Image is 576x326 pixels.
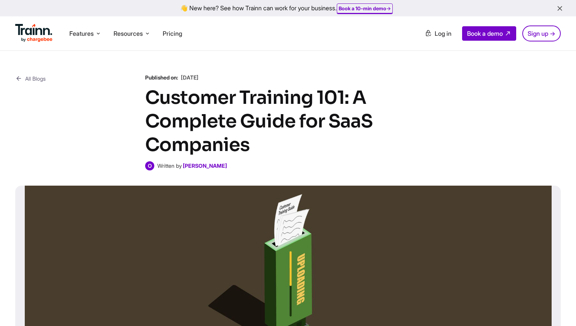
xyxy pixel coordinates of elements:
a: Sign up → [522,25,561,41]
b: Published on: [145,74,178,81]
span: O [145,161,154,170]
span: Log in [435,30,451,37]
a: All Blogs [15,74,46,83]
b: Book a 10-min demo [339,5,386,11]
img: Trainn Logo [15,24,53,42]
span: Features [69,29,94,38]
span: Book a demo [467,30,503,37]
a: Book a demo [462,26,516,41]
h1: Customer Training 101: A Complete Guide for SaaS Companies [145,86,431,157]
span: Written by [157,162,182,169]
span: Resources [114,29,143,38]
a: Book a 10-min demo→ [339,5,391,11]
div: 👋 New here? See how Trainn can work for your business. [5,5,571,12]
a: [PERSON_NAME] [183,162,227,169]
a: Log in [420,27,456,40]
span: [DATE] [181,74,198,81]
a: Pricing [163,30,182,37]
